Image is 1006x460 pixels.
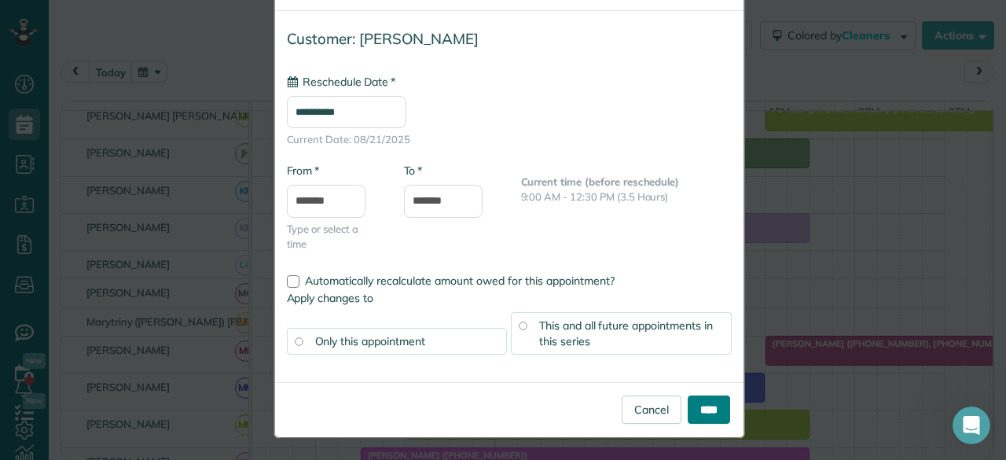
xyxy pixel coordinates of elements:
[519,322,527,329] input: This and all future appointments in this series
[315,334,425,348] span: Only this appointment
[521,190,732,204] p: 9:00 AM - 12:30 PM (3.5 Hours)
[539,318,713,348] span: This and all future appointments in this series
[404,163,422,178] label: To
[287,31,732,47] h4: Customer: [PERSON_NAME]
[287,222,380,252] span: Type or select a time
[287,290,732,306] label: Apply changes to
[622,396,681,424] a: Cancel
[521,175,680,188] b: Current time (before reschedule)
[305,274,615,288] span: Automatically recalculate amount owed for this appointment?
[287,132,732,147] span: Current Date: 08/21/2025
[295,337,303,345] input: Only this appointment
[953,407,990,444] iframe: Intercom live chat
[287,74,395,90] label: Reschedule Date
[287,163,319,178] label: From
